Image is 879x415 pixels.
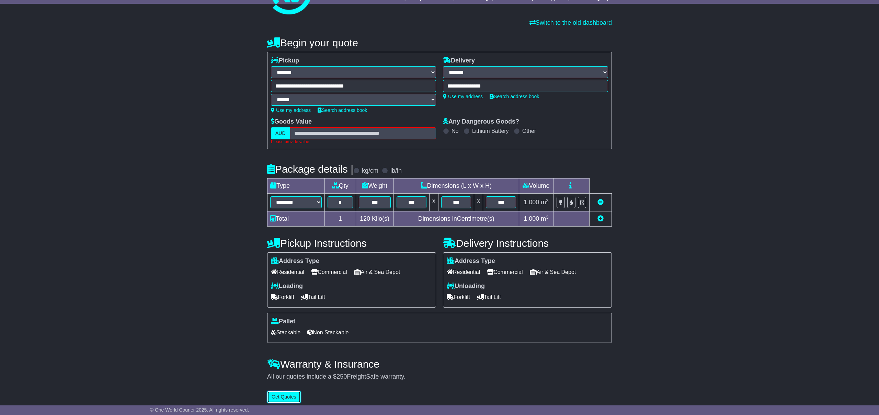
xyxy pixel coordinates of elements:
a: Use my address [271,107,311,113]
td: Volume [519,178,553,194]
td: Qty [325,178,356,194]
td: Dimensions (L x W x H) [393,178,519,194]
span: Air & Sea Depot [530,267,576,277]
label: Any Dangerous Goods? [443,118,519,126]
span: Non Stackable [307,327,349,338]
label: Loading [271,283,303,290]
span: Residential [447,267,480,277]
td: Dimensions in Centimetre(s) [393,211,519,227]
span: Forklift [271,292,294,302]
div: Please provide value [271,139,436,144]
label: Pickup [271,57,299,65]
label: Lithium Battery [472,128,509,134]
a: Search address book [490,94,539,99]
h4: Package details | [267,163,353,175]
label: Unloading [447,283,485,290]
label: Pallet [271,318,295,325]
label: lb/in [390,167,402,175]
span: Air & Sea Depot [354,267,400,277]
h4: Warranty & Insurance [267,358,612,370]
span: Forklift [447,292,470,302]
label: AUD [271,127,290,139]
span: 250 [336,373,347,380]
h4: Delivery Instructions [443,238,612,249]
span: Tail Lift [301,292,325,302]
h4: Begin your quote [267,37,612,48]
td: 1 [325,211,356,227]
span: 1.000 [524,199,539,206]
span: © One World Courier 2025. All rights reserved. [150,407,249,413]
label: Address Type [447,257,495,265]
label: Goods Value [271,118,312,126]
label: No [452,128,458,134]
span: m [541,199,549,206]
span: m [541,215,549,222]
sup: 3 [546,198,549,203]
td: Type [267,178,325,194]
span: 120 [360,215,370,222]
td: x [430,194,438,211]
sup: 3 [546,215,549,220]
td: Weight [356,178,393,194]
a: Add new item [597,215,604,222]
label: Delivery [443,57,475,65]
div: All our quotes include a $ FreightSafe warranty. [267,373,612,381]
span: 1.000 [524,215,539,222]
td: Kilo(s) [356,211,393,227]
h4: Pickup Instructions [267,238,436,249]
a: Switch to the old dashboard [529,19,612,26]
button: Get Quotes [267,391,301,403]
label: kg/cm [362,167,378,175]
span: Stackable [271,327,300,338]
a: Remove this item [597,199,604,206]
span: Tail Lift [477,292,501,302]
a: Use my address [443,94,483,99]
a: Search address book [318,107,367,113]
td: Total [267,211,325,227]
td: x [474,194,483,211]
span: Residential [271,267,304,277]
span: Commercial [487,267,523,277]
label: Address Type [271,257,319,265]
span: Commercial [311,267,347,277]
label: Other [522,128,536,134]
